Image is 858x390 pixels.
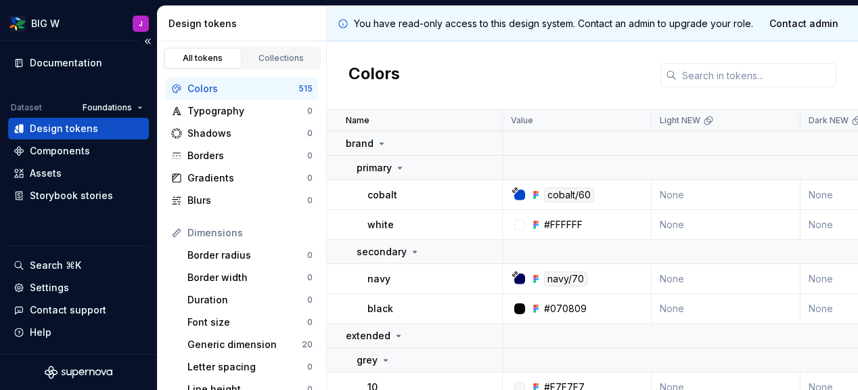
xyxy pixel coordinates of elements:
[652,264,800,294] td: None
[367,302,393,316] p: black
[8,322,149,343] button: Help
[298,83,313,94] div: 515
[83,102,132,113] span: Foundations
[348,63,400,87] h2: Colors
[30,122,98,135] div: Design tokens
[11,102,42,113] div: Dataset
[30,326,51,339] div: Help
[187,316,307,329] div: Font size
[248,53,315,64] div: Collections
[30,144,90,158] div: Components
[307,195,313,206] div: 0
[45,366,112,379] svg: Supernova Logo
[187,82,298,95] div: Colors
[166,123,318,144] a: Shadows0
[182,289,318,311] a: Duration0
[76,98,149,117] button: Foundations
[357,245,407,259] p: secondary
[169,53,237,64] div: All tokens
[8,162,149,184] a: Assets
[187,104,307,118] div: Typography
[187,271,307,284] div: Border width
[346,115,369,126] p: Name
[677,63,836,87] input: Search in tokens...
[187,248,307,262] div: Border radius
[182,244,318,266] a: Border radius0
[357,353,378,367] p: grey
[346,329,390,343] p: extended
[809,115,849,126] p: Dark NEW
[30,303,106,317] div: Contact support
[544,272,587,286] div: navy/70
[302,339,313,350] div: 20
[511,115,533,126] p: Value
[652,210,800,240] td: None
[8,140,149,162] a: Components
[357,161,392,175] p: primary
[187,149,307,162] div: Borders
[769,17,838,30] span: Contact admin
[354,17,753,30] p: You have read-only access to this design system. Contact an admin to upgrade your role.
[307,250,313,261] div: 0
[187,194,307,207] div: Blurs
[307,272,313,283] div: 0
[307,173,313,183] div: 0
[166,167,318,189] a: Gradients0
[307,362,313,372] div: 0
[187,226,313,240] div: Dimensions
[187,293,307,307] div: Duration
[307,150,313,161] div: 0
[138,32,157,51] button: Collapse sidebar
[8,299,149,321] button: Contact support
[182,311,318,333] a: Font size0
[544,302,587,316] div: #070809
[652,294,800,324] td: None
[30,281,69,295] div: Settings
[166,78,318,100] a: Colors515
[8,277,149,299] a: Settings
[307,295,313,305] div: 0
[182,267,318,288] a: Border width0
[367,188,397,202] p: cobalt
[761,12,847,36] a: Contact admin
[139,18,143,29] div: J
[166,145,318,167] a: Borders0
[346,137,374,150] p: brand
[168,17,321,30] div: Design tokens
[8,185,149,207] a: Storybook stories
[30,189,113,202] div: Storybook stories
[166,100,318,122] a: Typography0
[187,127,307,140] div: Shadows
[544,188,594,202] div: cobalt/60
[652,180,800,210] td: None
[182,356,318,378] a: Letter spacing0
[187,171,307,185] div: Gradients
[30,56,102,70] div: Documentation
[367,272,390,286] p: navy
[367,218,394,232] p: white
[8,255,149,276] button: Search ⌘K
[660,115,700,126] p: Light NEW
[166,190,318,211] a: Blurs0
[307,317,313,328] div: 0
[3,9,154,38] button: BIG WJ
[8,52,149,74] a: Documentation
[187,360,307,374] div: Letter spacing
[307,128,313,139] div: 0
[30,259,81,272] div: Search ⌘K
[30,167,62,180] div: Assets
[9,16,26,32] img: 551ca721-6c59-42a7-accd-e26345b0b9d6.png
[182,334,318,355] a: Generic dimension20
[31,17,60,30] div: BIG W
[307,106,313,116] div: 0
[187,338,302,351] div: Generic dimension
[8,118,149,139] a: Design tokens
[544,218,583,232] div: #FFFFFF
